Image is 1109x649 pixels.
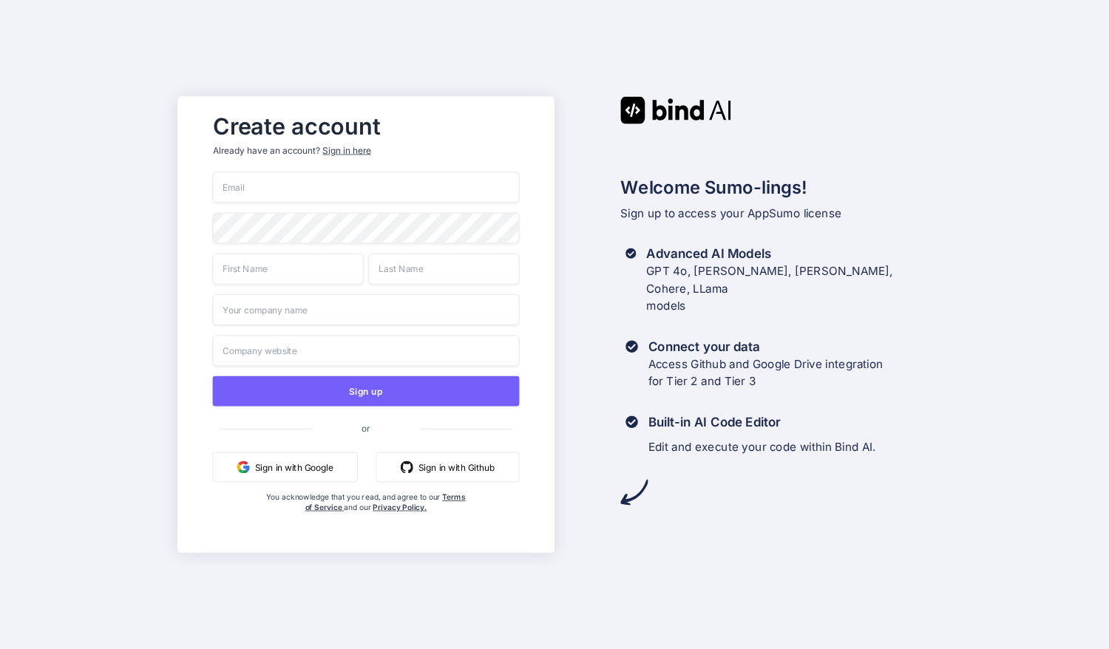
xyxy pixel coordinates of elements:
[311,412,420,444] span: or
[646,245,932,262] h3: Advanced AI Models
[213,117,520,137] h2: Create account
[368,254,519,285] input: Last Name
[213,452,358,483] button: Sign in with Google
[620,96,731,123] img: Bind AI logo
[646,262,932,315] p: GPT 4o, [PERSON_NAME], [PERSON_NAME], Cohere, LLama models
[620,478,648,506] img: arrow
[401,461,413,473] img: github
[648,338,884,356] h3: Connect your data
[213,171,520,203] input: Email
[648,438,876,456] p: Edit and execute your code within Bind AI.
[620,205,932,222] p: Sign up to access your AppSumo license
[373,503,427,512] a: Privacy Policy.
[322,144,370,157] div: Sign in here
[376,452,520,483] button: Sign in with Github
[237,461,250,473] img: google
[213,376,520,407] button: Sign up
[264,492,469,543] div: You acknowledge that you read, and agree to our and our
[213,294,520,325] input: Your company name
[648,413,876,431] h3: Built-in AI Code Editor
[305,492,466,512] a: Terms of Service
[213,254,364,285] input: First Name
[213,144,520,157] p: Already have an account?
[648,356,884,391] p: Access Github and Google Drive integration for Tier 2 and Tier 3
[620,174,932,201] h2: Welcome Sumo-lings!
[213,335,520,366] input: Company website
